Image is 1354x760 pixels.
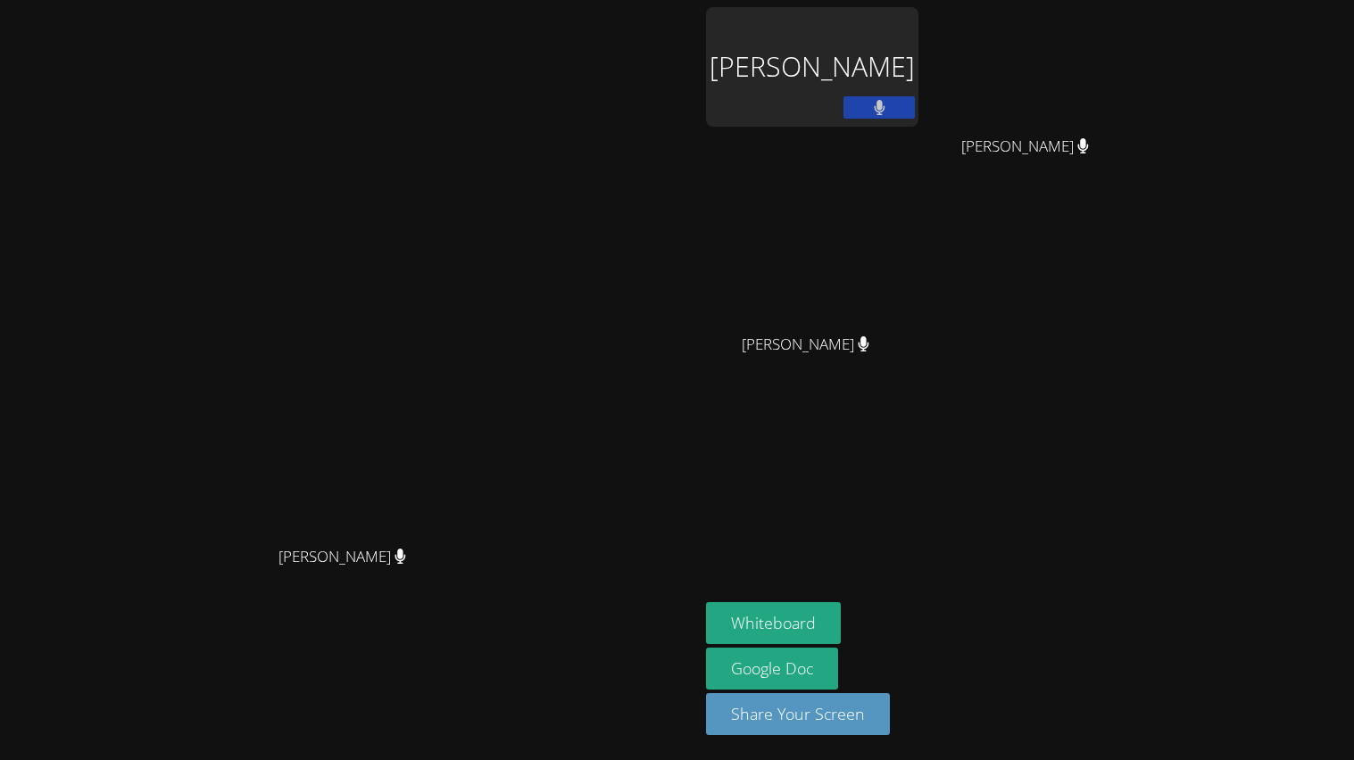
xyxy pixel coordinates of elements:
[278,544,406,570] span: [PERSON_NAME]
[706,648,838,690] a: Google Doc
[742,332,869,358] span: [PERSON_NAME]
[706,602,841,644] button: Whiteboard
[706,693,890,735] button: Share Your Screen
[961,134,1089,160] span: [PERSON_NAME]
[706,7,918,127] div: [PERSON_NAME]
